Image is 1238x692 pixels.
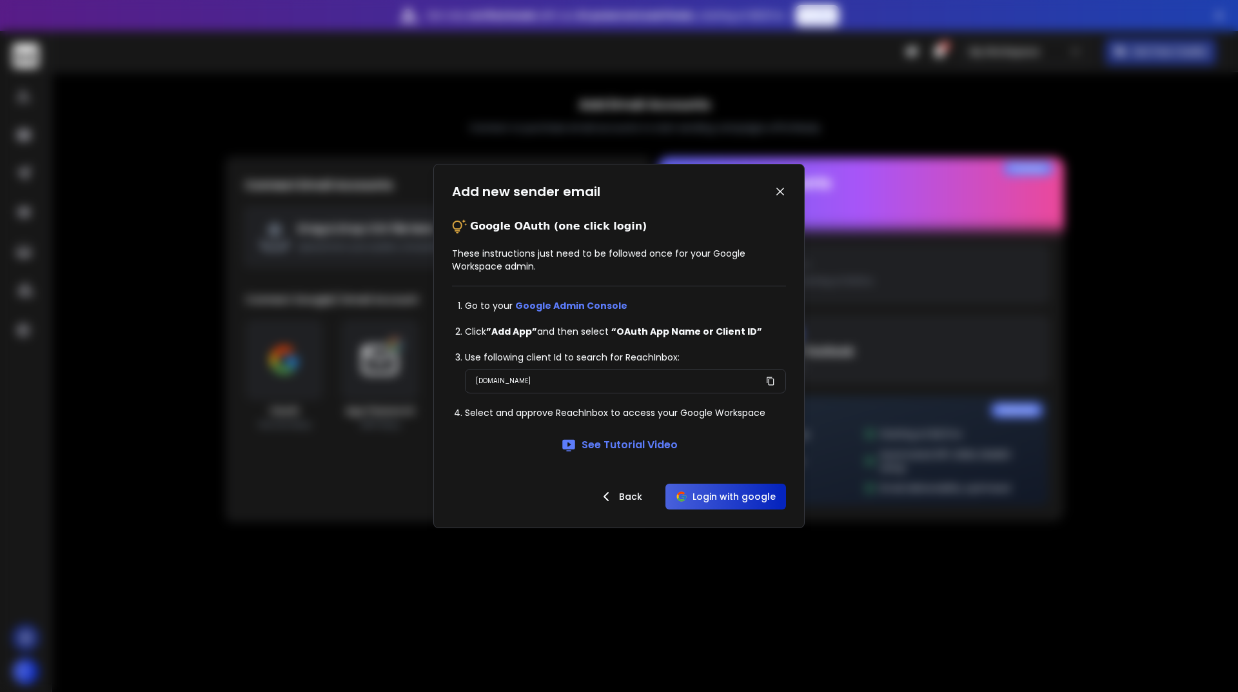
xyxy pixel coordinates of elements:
li: Use following client Id to search for ReachInbox: [465,351,786,364]
li: Select and approve ReachInbox to access your Google Workspace [465,406,786,419]
li: Go to your [465,299,786,312]
button: Login with google [665,484,786,509]
p: These instructions just need to be followed once for your Google Workspace admin. [452,247,786,273]
li: Click and then select [465,325,786,338]
a: Google Admin Console [515,299,627,312]
h1: Add new sender email [452,183,600,201]
p: Google OAuth (one click login) [470,219,647,234]
img: tips [452,219,467,234]
a: See Tutorial Video [561,437,678,453]
strong: ”Add App” [486,325,537,338]
p: [DOMAIN_NAME] [476,375,531,388]
strong: “OAuth App Name or Client ID” [611,325,762,338]
button: Back [588,484,653,509]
